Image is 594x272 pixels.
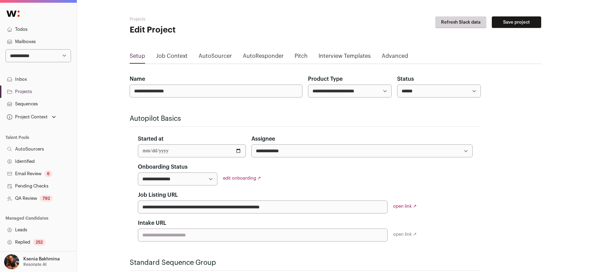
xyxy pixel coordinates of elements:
label: Assignee [251,135,275,143]
button: Refresh Slack data [435,16,486,28]
button: Save project [492,16,541,28]
img: 13968079-medium_jpg [4,254,19,269]
div: 792 [40,195,53,202]
h2: Standard Sequence Group [130,258,481,268]
a: AutoResponder [243,52,284,63]
a: Advanced [382,52,408,63]
a: open link ↗ [393,204,417,208]
h1: Edit Project [130,25,267,36]
a: edit onboarding ↗ [223,176,261,180]
a: AutoSourcer [199,52,232,63]
label: Name [130,75,145,83]
h2: Projects [130,16,267,22]
a: Job Context [156,52,188,63]
a: Setup [130,52,145,63]
button: Open dropdown [5,112,57,122]
label: Job Listing URL [138,191,178,199]
label: Started at [138,135,164,143]
p: Ksenia Bakhmina [23,256,60,262]
a: Pitch [295,52,308,63]
div: 6 [44,170,52,177]
label: Intake URL [138,219,166,227]
button: Open dropdown [3,254,61,269]
h2: Autopilot Basics [130,114,481,124]
label: Onboarding Status [138,163,188,171]
a: Interview Templates [319,52,371,63]
div: Project Context [5,114,48,120]
img: Wellfound [3,7,23,21]
div: 252 [33,239,46,246]
label: Product Type [308,75,343,83]
p: Resonate AI [23,262,47,267]
label: Status [397,75,414,83]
